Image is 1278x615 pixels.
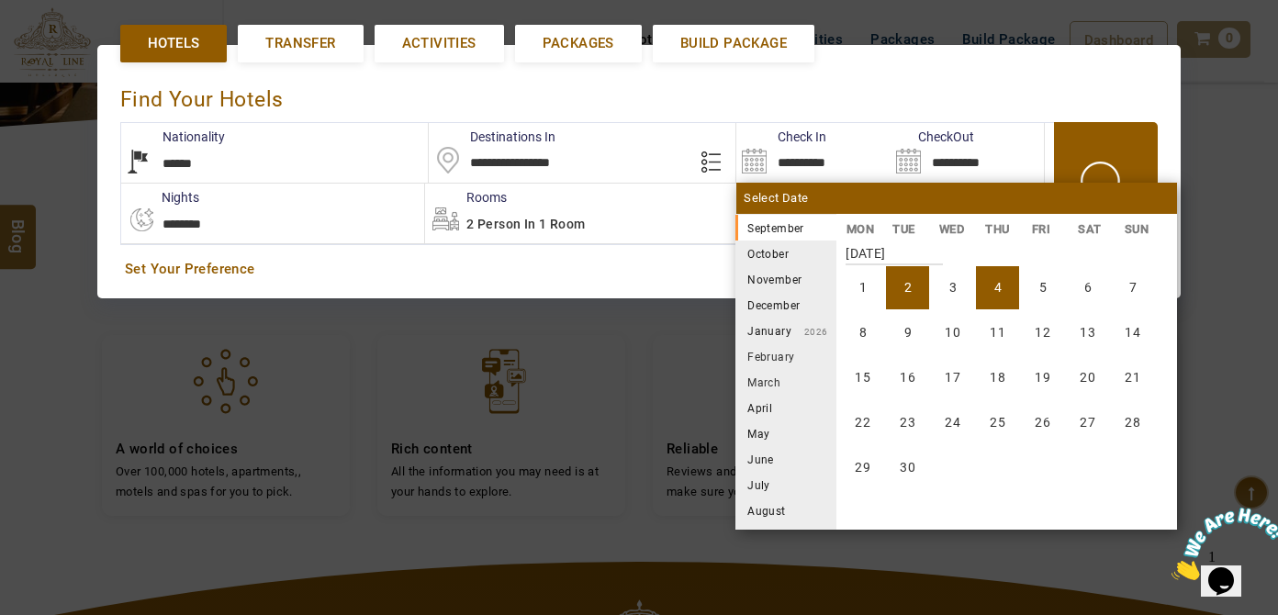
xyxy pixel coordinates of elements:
[976,311,1019,354] li: Thursday, 11 September 2025
[931,266,974,309] li: Wednesday, 3 September 2025
[265,34,335,53] span: Transfer
[886,356,929,399] li: Tuesday, 16 September 2025
[931,401,974,444] li: Wednesday, 24 September 2025
[1066,266,1109,309] li: Saturday, 6 September 2025
[735,266,836,292] li: November
[1021,356,1064,399] li: Friday, 19 September 2025
[653,25,814,62] a: Build Package
[543,34,614,53] span: Packages
[736,183,1177,214] div: Select Date
[976,356,1019,399] li: Thursday, 18 September 2025
[1111,401,1154,444] li: Sunday, 28 September 2025
[886,401,929,444] li: Tuesday, 23 September 2025
[466,217,585,231] span: 2 Person in 1 Room
[735,240,836,266] li: October
[121,128,225,146] label: Nationality
[886,446,929,489] li: Tuesday, 30 September 2025
[515,25,642,62] a: Packages
[402,34,476,53] span: Activities
[1111,311,1154,354] li: Sunday, 14 September 2025
[1021,311,1064,354] li: Friday, 12 September 2025
[735,318,836,343] li: January
[735,369,836,395] li: March
[1164,500,1278,587] iframe: chat widget
[735,472,836,498] li: July
[735,215,836,240] li: September
[1066,401,1109,444] li: Saturday, 27 September 2025
[1111,266,1154,309] li: Sunday, 7 September 2025
[841,401,884,444] li: Monday, 22 September 2025
[120,68,1158,122] div: Find Your Hotels
[1066,356,1109,399] li: Saturday, 20 September 2025
[736,128,826,146] label: Check In
[735,420,836,446] li: May
[1069,219,1115,239] li: SAT
[429,128,555,146] label: Destinations In
[1115,219,1161,239] li: SUN
[841,356,884,399] li: Monday, 15 September 2025
[148,34,199,53] span: Hotels
[931,356,974,399] li: Wednesday, 17 September 2025
[836,219,883,239] li: MON
[238,25,363,62] a: Transfer
[375,25,504,62] a: Activities
[7,7,121,80] img: Chat attention grabber
[791,327,828,337] small: 2026
[931,311,974,354] li: Wednesday, 10 September 2025
[735,292,836,318] li: December
[891,128,974,146] label: CheckOut
[976,219,1023,239] li: THU
[735,395,836,420] li: April
[841,311,884,354] li: Monday, 8 September 2025
[976,266,1019,309] li: Thursday, 4 September 2025
[120,25,227,62] a: Hotels
[120,188,199,207] label: nights
[976,401,1019,444] li: Thursday, 25 September 2025
[841,446,884,489] li: Monday, 29 September 2025
[1021,266,1064,309] li: Friday, 5 September 2025
[891,123,1044,183] input: Search
[7,7,15,23] span: 1
[736,123,890,183] input: Search
[425,188,507,207] label: Rooms
[1022,219,1069,239] li: FRI
[1066,311,1109,354] li: Saturday, 13 September 2025
[886,266,929,309] li: Tuesday, 2 September 2025
[1021,401,1064,444] li: Friday, 26 September 2025
[735,498,836,523] li: August
[804,224,933,234] small: 2025
[841,266,884,309] li: Monday, 1 September 2025
[680,34,787,53] span: Build Package
[735,446,836,472] li: June
[846,232,943,265] strong: [DATE]
[125,260,1153,279] a: Set Your Preference
[735,343,836,369] li: February
[883,219,930,239] li: TUE
[1111,356,1154,399] li: Sunday, 21 September 2025
[886,311,929,354] li: Tuesday, 9 September 2025
[929,219,976,239] li: WED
